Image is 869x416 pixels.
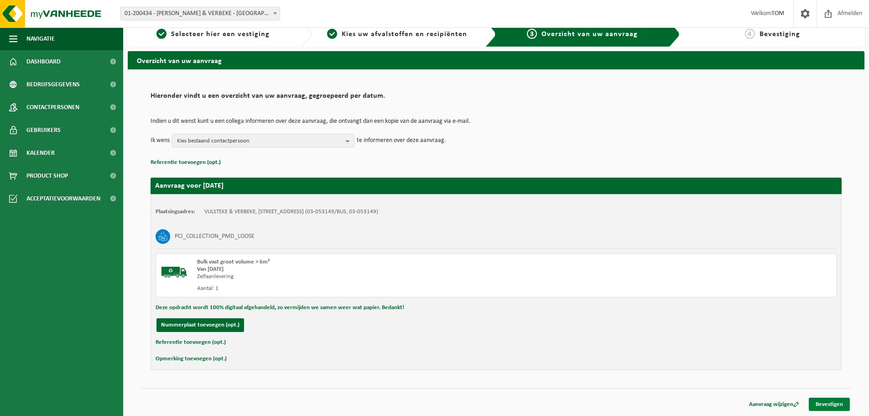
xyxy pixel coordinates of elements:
h3: PCI_COLLECTION_PMD_LOOSE [175,229,255,244]
div: Aantal: 1 [197,285,533,292]
span: 3 [527,29,537,39]
button: Opmerking toevoegen (opt.) [156,353,227,365]
a: 1Selecteer hier een vestiging [132,29,294,40]
span: 01-200434 - VULSTEKE & VERBEKE - POPERINGE [121,7,280,20]
span: Bevestiging [760,31,800,38]
p: Ik wens [151,134,170,147]
p: Indien u dit wenst kunt u een collega informeren over deze aanvraag, die ontvangt dan een kopie v... [151,118,842,125]
span: Gebruikers [26,119,61,142]
img: BL-SO-LV.png [161,258,188,286]
span: 4 [745,29,755,39]
h2: Hieronder vindt u een overzicht van uw aanvraag, gegroepeerd per datum. [151,92,842,105]
span: Acceptatievoorwaarden [26,187,100,210]
span: 1 [156,29,167,39]
button: Nummerplaat toevoegen (opt.) [156,318,244,332]
span: Overzicht van uw aanvraag [541,31,638,38]
span: Navigatie [26,27,55,50]
span: Product Shop [26,164,68,187]
strong: Aanvraag voor [DATE] [155,182,224,190]
p: te informeren over deze aanvraag. [357,134,446,147]
strong: Van [DATE] [197,266,224,272]
button: Referentie toevoegen (opt.) [151,157,221,169]
span: 2 [327,29,337,39]
span: Contactpersonen [26,96,79,119]
div: Zelfaanlevering [197,273,533,280]
span: 01-200434 - VULSTEKE & VERBEKE - POPERINGE [120,7,280,21]
span: Kies uw afvalstoffen en recipiënten [342,31,467,38]
h2: Overzicht van uw aanvraag [128,51,864,69]
a: 2Kies uw afvalstoffen en recipiënten [317,29,478,40]
span: Bulk vast groot volume > 6m³ [197,259,270,265]
button: Deze opdracht wordt 100% digitaal afgehandeld, zo vermijden we samen weer wat papier. Bedankt! [156,302,404,314]
a: Bevestigen [809,398,850,411]
strong: Plaatsingsadres: [156,209,195,215]
a: Aanvraag wijzigen [742,398,806,411]
span: Dashboard [26,50,61,73]
strong: TOM [771,10,784,17]
span: Selecteer hier een vestiging [171,31,270,38]
td: VULSTEKE & VERBEKE, [STREET_ADDRESS] (03-053149/BUS, 03-053149) [204,208,378,216]
button: Referentie toevoegen (opt.) [156,337,226,348]
span: Kalender [26,142,55,164]
span: Bedrijfsgegevens [26,73,80,96]
button: Kies bestaand contactpersoon [172,134,354,147]
span: Kies bestaand contactpersoon [177,134,342,148]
